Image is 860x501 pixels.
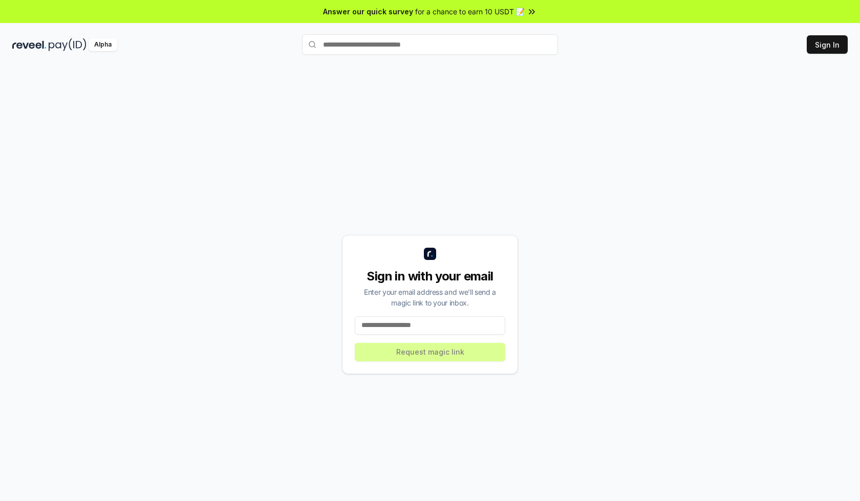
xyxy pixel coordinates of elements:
[355,268,505,285] div: Sign in with your email
[424,248,436,260] img: logo_small
[323,6,413,17] span: Answer our quick survey
[415,6,525,17] span: for a chance to earn 10 USDT 📝
[49,38,87,51] img: pay_id
[807,35,848,54] button: Sign In
[355,287,505,308] div: Enter your email address and we’ll send a magic link to your inbox.
[89,38,117,51] div: Alpha
[12,38,47,51] img: reveel_dark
